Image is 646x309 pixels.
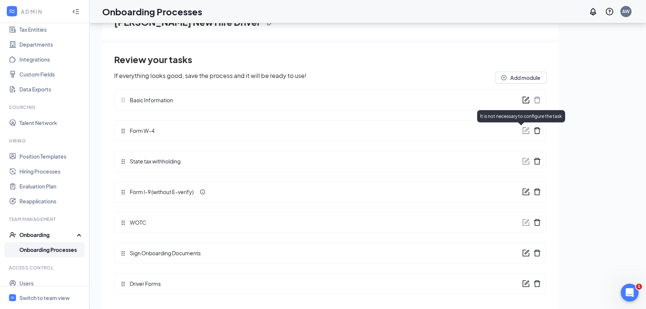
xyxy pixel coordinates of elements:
[19,52,83,67] a: Integrations
[126,280,161,288] span: Driver Forms
[114,53,547,66] h2: Review your tasks
[120,189,126,195] svg: Drag
[126,218,146,227] span: WOTC
[19,115,83,130] a: Talent Network
[19,194,83,209] a: Reapplications
[120,220,126,226] svg: Drag
[120,250,126,256] svg: Drag
[102,5,202,18] h1: Onboarding Processes
[126,249,201,257] span: Sign Onboarding Documents
[126,96,173,104] span: Basic Information
[19,179,83,194] a: Evaluation Plan
[522,219,530,226] span: form
[19,276,83,291] a: Users
[533,96,541,104] span: delete
[533,188,541,196] span: delete
[8,7,16,15] svg: WorkstreamLogo
[621,284,639,302] iframe: Intercom live chat
[636,284,642,290] span: 1
[19,294,70,302] div: Switch to team view
[120,281,126,287] svg: Drag
[477,110,565,122] div: It is not necessary to configure the task
[589,7,598,16] svg: Notifications
[522,157,530,165] span: form
[19,242,83,257] a: Onboarding Processes
[126,157,181,165] span: State tax withholding
[522,280,530,287] span: form
[72,8,79,15] svg: Collapse
[533,249,541,257] span: delete
[19,82,83,97] a: Data Exports
[19,231,77,238] div: Onboarding
[120,159,126,165] svg: Drag
[9,104,82,110] div: Sourcing
[19,67,83,82] a: Custom Fields
[533,280,541,287] span: delete
[126,188,194,196] span: Form I-9 (without E-verify)
[605,7,614,16] svg: QuestionInfo
[19,164,83,179] a: Hiring Processes
[9,265,82,271] div: Access control
[19,37,83,52] a: Departments
[120,128,126,134] svg: Drag
[501,75,507,80] span: plus-circle
[9,231,16,238] svg: UserCheck
[622,8,630,15] div: AW
[120,97,126,103] svg: Drag
[9,138,82,144] div: Hiring
[522,188,530,196] span: form
[114,72,307,84] h5: If everything looks good, save the process and it will be ready to use!
[10,295,15,300] svg: WorkstreamLogo
[21,8,65,15] div: ADMIN
[19,22,83,37] a: Tax Entities
[522,96,530,104] span: form
[522,249,530,257] span: form
[533,219,541,226] span: delete
[19,149,83,164] a: Position Templates
[200,189,206,195] svg: Info
[522,127,530,134] span: form
[9,216,82,222] div: Team Management
[126,127,154,135] span: Form W-4
[533,127,541,134] span: delete
[533,157,541,165] span: delete
[495,72,547,84] button: plus-circleAdd module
